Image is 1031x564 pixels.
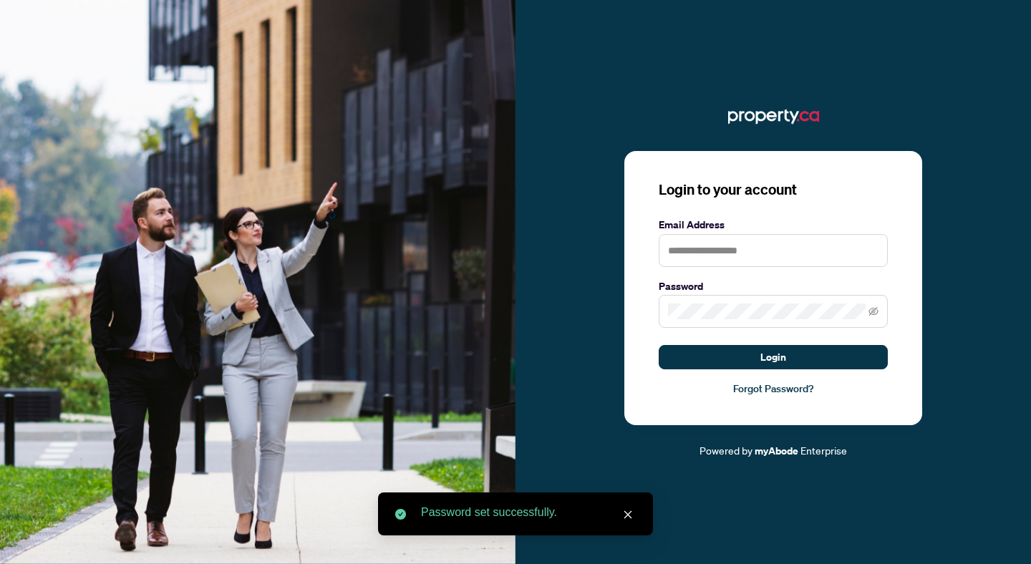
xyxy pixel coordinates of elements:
[620,507,636,522] a: Close
[659,180,888,200] h3: Login to your account
[755,443,798,459] a: myAbode
[728,105,819,128] img: ma-logo
[421,504,636,521] div: Password set successfully.
[395,509,406,520] span: check-circle
[700,444,752,457] span: Powered by
[800,444,847,457] span: Enterprise
[760,346,786,369] span: Login
[659,345,888,369] button: Login
[659,381,888,397] a: Forgot Password?
[659,217,888,233] label: Email Address
[623,510,633,520] span: close
[868,306,878,316] span: eye-invisible
[659,278,888,294] label: Password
